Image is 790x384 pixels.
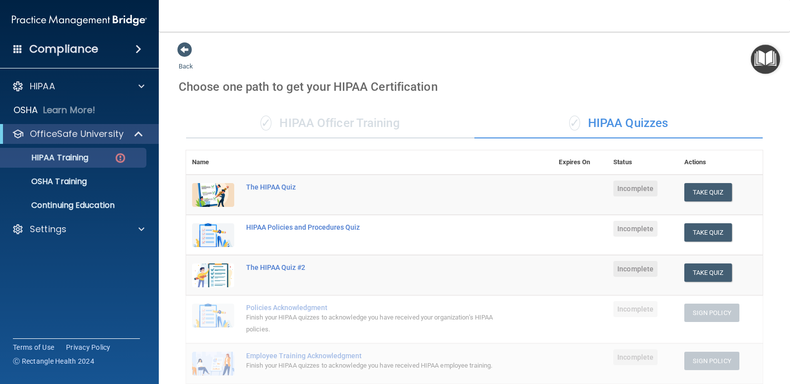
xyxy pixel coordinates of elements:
p: HIPAA [30,80,55,92]
a: OfficeSafe University [12,128,144,140]
p: Learn More! [43,104,96,116]
div: Finish your HIPAA quizzes to acknowledge you have received HIPAA employee training. [246,360,503,372]
iframe: Drift Widget Chat Controller [618,314,778,353]
th: Expires On [553,150,607,175]
div: The HIPAA Quiz #2 [246,263,503,271]
div: HIPAA Officer Training [186,109,474,138]
div: Finish your HIPAA quizzes to acknowledge you have received your organization’s HIPAA policies. [246,312,503,335]
span: ✓ [261,116,271,130]
button: Sign Policy [684,304,739,322]
p: OSHA [13,104,38,116]
a: Terms of Use [13,342,54,352]
div: Choose one path to get your HIPAA Certification [179,72,770,101]
span: Ⓒ Rectangle Health 2024 [13,356,94,366]
button: Take Quiz [684,223,732,242]
h4: Compliance [29,42,98,56]
div: Policies Acknowledgment [246,304,503,312]
span: Incomplete [613,181,658,196]
div: HIPAA Quizzes [474,109,763,138]
span: Incomplete [613,221,658,237]
p: OfficeSafe University [30,128,124,140]
button: Open Resource Center [751,45,780,74]
span: ✓ [569,116,580,130]
p: Continuing Education [6,200,142,210]
th: Status [607,150,678,175]
img: PMB logo [12,10,147,30]
button: Take Quiz [684,263,732,282]
div: HIPAA Policies and Procedures Quiz [246,223,503,231]
img: danger-circle.6113f641.png [114,152,127,164]
div: The HIPAA Quiz [246,183,503,191]
p: Settings [30,223,66,235]
span: Incomplete [613,301,658,317]
a: Back [179,51,193,70]
span: Incomplete [613,261,658,277]
p: OSHA Training [6,177,87,187]
button: Take Quiz [684,183,732,201]
th: Name [186,150,240,175]
a: Settings [12,223,144,235]
p: HIPAA Training [6,153,88,163]
div: Employee Training Acknowledgment [246,352,503,360]
th: Actions [678,150,763,175]
a: Privacy Policy [66,342,111,352]
span: Incomplete [613,349,658,365]
button: Sign Policy [684,352,739,370]
a: HIPAA [12,80,144,92]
